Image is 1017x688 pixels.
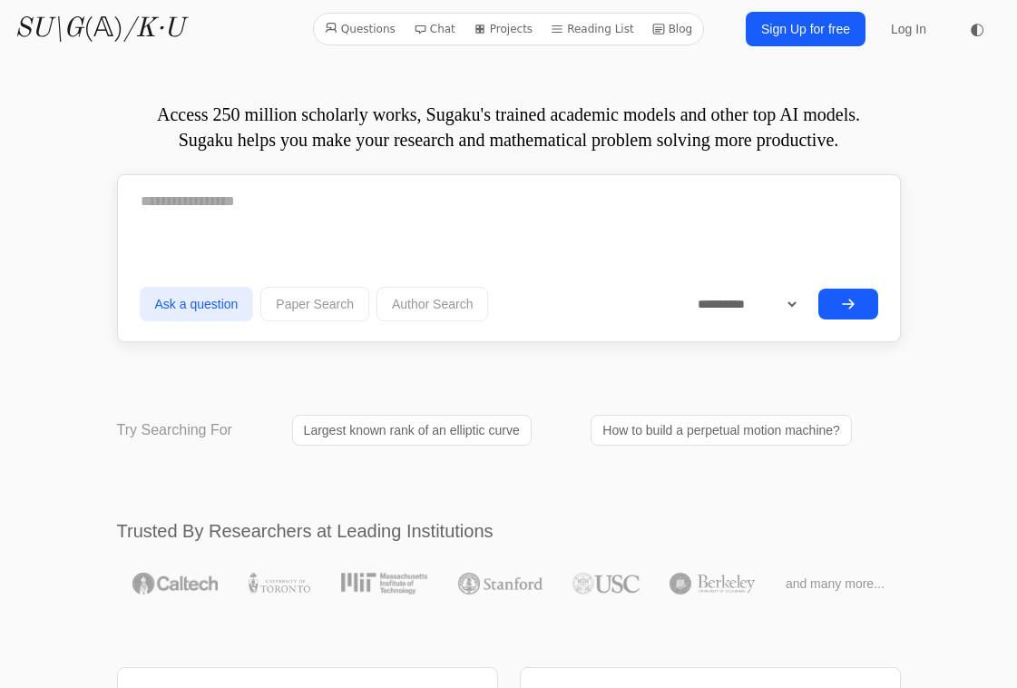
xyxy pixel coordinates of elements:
button: Author Search [376,287,489,321]
i: SU\G [15,15,83,43]
a: Chat [406,17,463,41]
img: Stanford [458,573,543,595]
p: Access 250 million scholarly works, Sugaku's trained academic models and other top AI models. Sug... [117,102,901,152]
a: Questions [318,17,403,41]
button: Ask a question [140,287,254,321]
img: MIT [341,573,427,595]
a: Sign Up for free [746,12,865,46]
p: Try Searching For [117,419,232,441]
span: and many more... [786,575,885,593]
button: Paper Search [260,287,369,321]
a: Largest known rank of an elliptic curve [292,415,532,446]
a: Reading List [543,17,641,41]
a: How to build a perpetual motion machine? [591,415,852,446]
img: Caltech [132,573,218,595]
a: Blog [645,17,700,41]
img: USC [572,573,639,595]
h2: Trusted By Researchers at Leading Institutions [117,518,901,544]
a: Log In [880,13,937,45]
img: UC Berkeley [670,573,755,595]
span: ◐ [970,21,984,37]
img: University of Toronto [249,573,310,595]
i: /K·U [123,15,184,43]
button: ◐ [959,11,995,47]
a: Projects [466,17,540,41]
a: SU\G(𝔸)/K·U [15,13,184,45]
